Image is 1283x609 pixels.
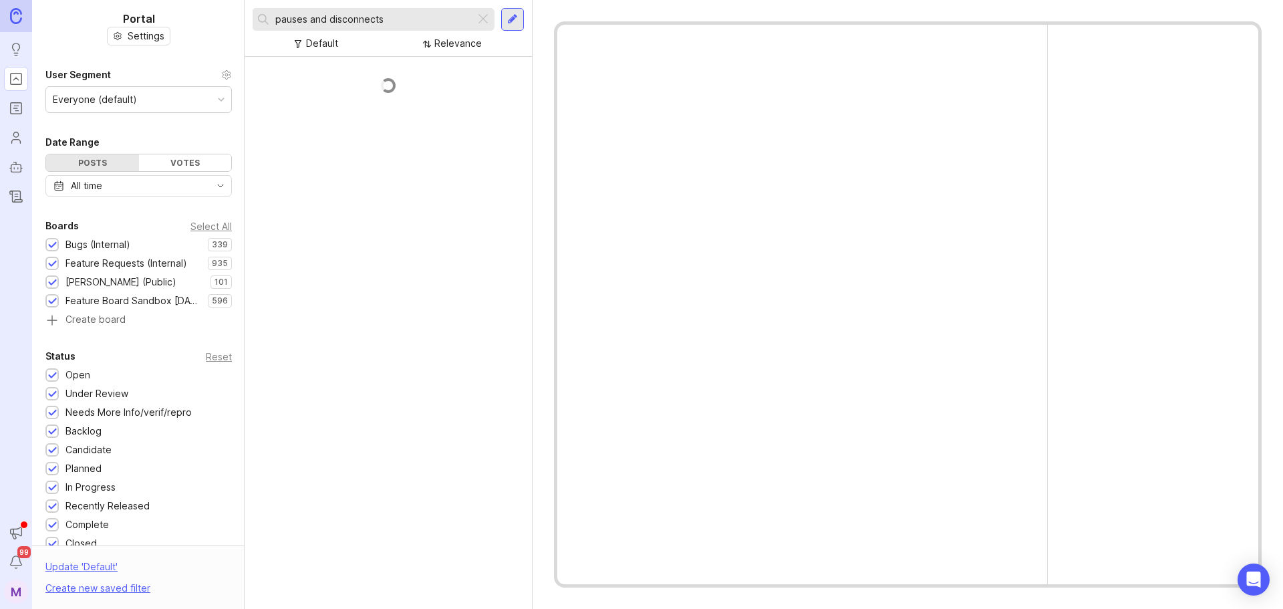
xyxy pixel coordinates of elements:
[53,92,137,107] div: Everyone (default)
[212,258,228,269] p: 935
[306,36,338,51] div: Default
[4,37,28,62] a: Ideas
[65,461,102,476] div: Planned
[215,277,228,287] p: 101
[65,405,192,420] div: Needs More Info/verif/repro
[4,550,28,574] button: Notifications
[45,581,150,596] div: Create new saved filter
[4,155,28,179] a: Autopilot
[65,499,150,513] div: Recently Released
[17,546,31,558] span: 99
[45,218,79,234] div: Boards
[46,154,139,171] div: Posts
[212,239,228,250] p: 339
[65,368,90,382] div: Open
[65,237,130,252] div: Bugs (Internal)
[4,67,28,91] a: Portal
[45,134,100,150] div: Date Range
[65,256,187,271] div: Feature Requests (Internal)
[210,180,231,191] svg: toggle icon
[65,424,102,439] div: Backlog
[65,517,109,532] div: Complete
[434,36,482,51] div: Relevance
[4,185,28,209] a: Changelog
[128,29,164,43] span: Settings
[65,480,116,495] div: In Progress
[10,8,22,23] img: Canny Home
[45,315,232,327] a: Create board
[139,154,232,171] div: Votes
[4,96,28,120] a: Roadmaps
[65,536,97,551] div: Closed
[206,353,232,360] div: Reset
[65,275,176,289] div: [PERSON_NAME] (Public)
[71,178,102,193] div: All time
[65,386,128,401] div: Under Review
[45,348,76,364] div: Status
[275,12,470,27] input: Search...
[4,580,28,604] button: M
[190,223,232,230] div: Select All
[4,126,28,150] a: Users
[212,295,228,306] p: 596
[65,443,112,457] div: Candidate
[65,293,201,308] div: Feature Board Sandbox [DATE]
[1238,564,1270,596] div: Open Intercom Messenger
[45,560,118,581] div: Update ' Default '
[123,11,155,27] h1: Portal
[4,521,28,545] button: Announcements
[45,67,111,83] div: User Segment
[107,27,170,45] button: Settings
